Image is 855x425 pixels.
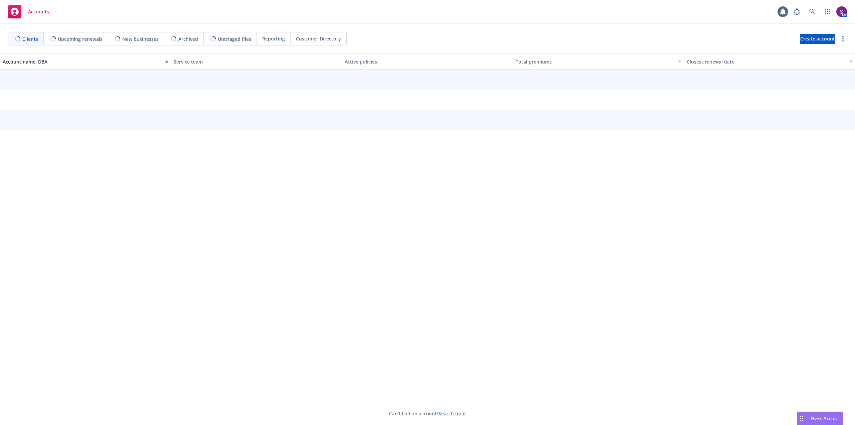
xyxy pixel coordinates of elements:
span: Create account [800,32,835,45]
span: Nova Assist [811,415,837,421]
a: Create account [800,34,835,44]
div: Closest renewal date [687,58,845,65]
a: Report a Bug [790,5,804,18]
span: Reporting [262,35,285,42]
span: New businesses [122,35,159,42]
span: Upcoming renewals [58,35,103,42]
div: Drag to move [797,412,806,425]
button: Closest renewal date [684,54,855,70]
div: Total premiums [516,58,674,65]
span: Customer Directory [296,35,341,42]
a: Search [806,5,819,18]
span: Clients [22,35,38,42]
button: Total premiums [513,54,684,70]
span: Archived [178,35,198,42]
button: Active policies [342,54,513,70]
span: Untriaged files [218,35,251,42]
button: Nova Assist [797,412,843,425]
div: Active policies [345,58,510,65]
span: Accounts [28,9,49,14]
div: Account name, DBA [3,58,161,65]
img: photo [836,6,847,17]
a: Search for it [439,410,466,417]
a: more [839,35,847,43]
span: Can't find an account? [389,410,466,417]
a: Switch app [821,5,834,18]
a: Accounts [5,2,52,21]
button: Service team [171,54,342,70]
div: Service team [174,58,339,65]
